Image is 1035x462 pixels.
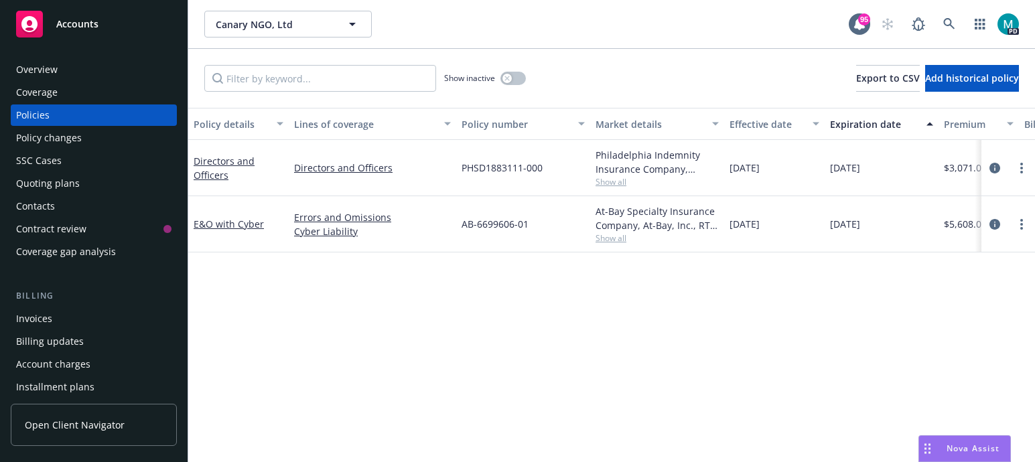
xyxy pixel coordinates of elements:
button: Effective date [724,108,825,140]
a: Directors and Officers [194,155,255,181]
div: Quoting plans [16,173,80,194]
span: Export to CSV [856,72,920,84]
div: Premium [944,117,999,131]
span: Nova Assist [947,443,999,454]
span: Open Client Navigator [25,418,125,432]
input: Filter by keyword... [204,65,436,92]
a: Search [936,11,963,37]
span: Show inactive [444,72,495,84]
span: AB-6699606-01 [462,217,529,231]
button: Policy number [456,108,590,140]
a: Cyber Liability [294,224,451,238]
div: Policy details [194,117,269,131]
button: Market details [590,108,724,140]
button: Nova Assist [918,435,1011,462]
button: Export to CSV [856,65,920,92]
div: 95 [858,13,870,25]
a: Coverage gap analysis [11,241,177,262]
span: PHSD1883111-000 [462,161,543,175]
div: Contract review [16,218,86,240]
button: Lines of coverage [289,108,456,140]
div: Market details [596,117,704,131]
div: Billing [11,289,177,303]
div: Policy number [462,117,570,131]
button: Policy details [188,108,289,140]
div: Philadelphia Indemnity Insurance Company, [GEOGRAPHIC_DATA] Insurance Companies [596,148,719,176]
div: Coverage [16,82,58,103]
a: more [1014,216,1030,232]
span: Show all [596,176,719,187]
span: Canary NGO, Ltd [216,17,332,31]
span: [DATE] [730,161,760,175]
div: Drag to move [919,436,936,461]
a: Directors and Officers [294,161,451,175]
div: Expiration date [830,117,918,131]
span: Show all [596,232,719,244]
button: Canary NGO, Ltd [204,11,372,37]
div: Billing updates [16,331,84,352]
button: Premium [939,108,1019,140]
div: Policy changes [16,127,82,149]
a: Policy changes [11,127,177,149]
a: Start snowing [874,11,901,37]
a: Contract review [11,218,177,240]
div: Effective date [730,117,805,131]
div: Coverage gap analysis [16,241,116,262]
div: Account charges [16,354,90,375]
div: Installment plans [16,376,94,398]
a: circleInformation [987,216,1003,232]
span: Accounts [56,19,98,29]
a: Accounts [11,5,177,43]
a: Billing updates [11,331,177,352]
a: E&O with Cyber [194,218,264,230]
span: [DATE] [830,217,860,231]
a: Overview [11,59,177,80]
img: photo [997,13,1019,35]
span: Add historical policy [925,72,1019,84]
a: Installment plans [11,376,177,398]
div: Contacts [16,196,55,217]
div: At-Bay Specialty Insurance Company, At-Bay, Inc., RT Specialty Insurance Services, LLC (RSG Speci... [596,204,719,232]
a: Switch app [967,11,993,37]
a: Report a Bug [905,11,932,37]
div: Policies [16,104,50,126]
a: SSC Cases [11,150,177,171]
a: more [1014,160,1030,176]
a: Coverage [11,82,177,103]
div: SSC Cases [16,150,62,171]
a: Account charges [11,354,177,375]
div: Overview [16,59,58,80]
div: Invoices [16,308,52,329]
span: [DATE] [830,161,860,175]
div: Lines of coverage [294,117,436,131]
span: $5,608.00 [944,217,987,231]
a: Invoices [11,308,177,329]
span: [DATE] [730,217,760,231]
a: circleInformation [987,160,1003,176]
button: Expiration date [825,108,939,140]
a: Policies [11,104,177,126]
a: Errors and Omissions [294,210,451,224]
a: Contacts [11,196,177,217]
a: Quoting plans [11,173,177,194]
span: $3,071.00 [944,161,987,175]
button: Add historical policy [925,65,1019,92]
